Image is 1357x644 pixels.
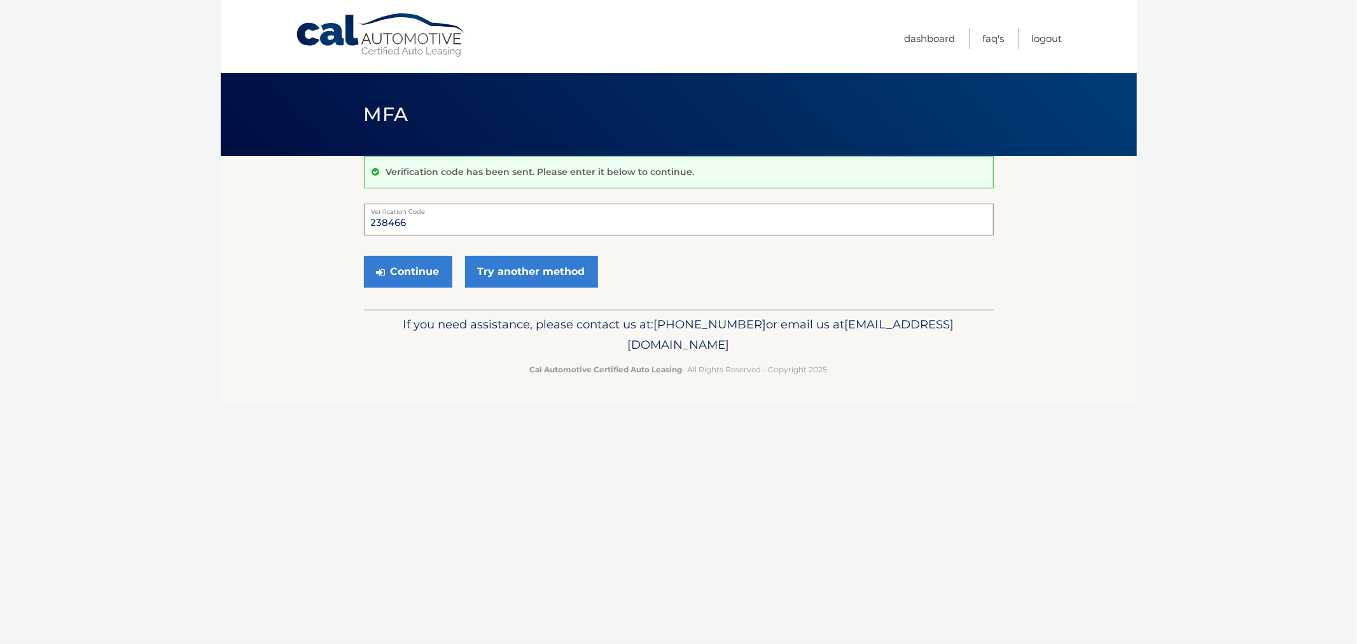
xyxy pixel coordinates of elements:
[364,204,994,235] input: Verification Code
[530,365,683,374] strong: Cal Automotive Certified Auto Leasing
[372,314,985,355] p: If you need assistance, please contact us at: or email us at
[628,317,954,352] span: [EMAIL_ADDRESS][DOMAIN_NAME]
[386,166,695,178] p: Verification code has been sent. Please enter it below to continue.
[372,363,985,376] p: - All Rights Reserved - Copyright 2025
[654,317,767,332] span: [PHONE_NUMBER]
[1032,28,1062,49] a: Logout
[905,28,956,49] a: Dashboard
[983,28,1005,49] a: FAQ's
[364,204,994,214] label: Verification Code
[364,102,408,126] span: MFA
[295,13,467,58] a: Cal Automotive
[465,256,598,288] a: Try another method
[364,256,452,288] button: Continue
